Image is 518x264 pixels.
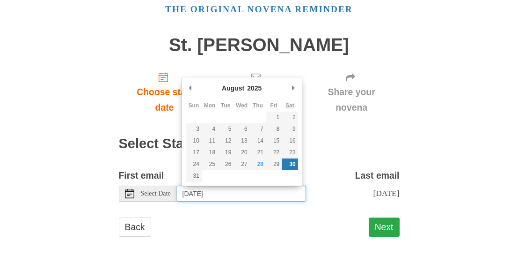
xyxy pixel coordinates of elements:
label: First email [119,168,164,183]
button: 28 [250,158,266,170]
button: 3 [186,123,202,135]
button: 17 [186,147,202,158]
button: 5 [218,123,233,135]
button: Next Month [289,81,298,95]
div: August [220,81,246,95]
button: 27 [233,158,249,170]
span: Share your novena [313,84,390,115]
button: 18 [202,147,218,158]
label: Last email [355,168,400,183]
button: 20 [233,147,249,158]
button: 25 [202,158,218,170]
button: 12 [218,135,233,147]
button: 21 [250,147,266,158]
button: 13 [233,135,249,147]
input: Use the arrow keys to pick a date [177,186,306,202]
button: 2 [282,112,298,123]
a: Invite your friends [210,64,303,120]
span: Select Date [141,190,171,197]
a: Back [119,218,151,237]
span: [DATE] [373,189,399,198]
a: The original novena reminder [165,4,353,14]
button: 7 [250,123,266,135]
abbr: Sunday [188,102,199,109]
button: 11 [202,135,218,147]
abbr: Tuesday [221,102,230,109]
button: 16 [282,135,298,147]
button: 1 [266,112,282,123]
button: 14 [250,135,266,147]
abbr: Friday [270,102,277,109]
abbr: Thursday [253,102,263,109]
button: 22 [266,147,282,158]
button: 15 [266,135,282,147]
h2: Select Start Date [119,136,400,151]
button: 31 [186,170,202,182]
button: 10 [186,135,202,147]
button: 8 [266,123,282,135]
h1: St. [PERSON_NAME] [119,35,400,55]
button: 19 [218,147,233,158]
button: Next [369,218,400,237]
span: Choose start date [128,84,201,115]
button: 23 [282,147,298,158]
abbr: Monday [204,102,216,109]
div: 2025 [246,81,263,95]
a: Choose start date [119,64,211,120]
button: 30 [282,158,298,170]
abbr: Wednesday [236,102,248,109]
a: Share your novena [304,64,400,120]
button: Previous Month [186,81,195,95]
button: 26 [218,158,233,170]
button: 9 [282,123,298,135]
button: 4 [202,123,218,135]
button: 24 [186,158,202,170]
button: 6 [233,123,249,135]
button: 29 [266,158,282,170]
abbr: Saturday [285,102,294,109]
